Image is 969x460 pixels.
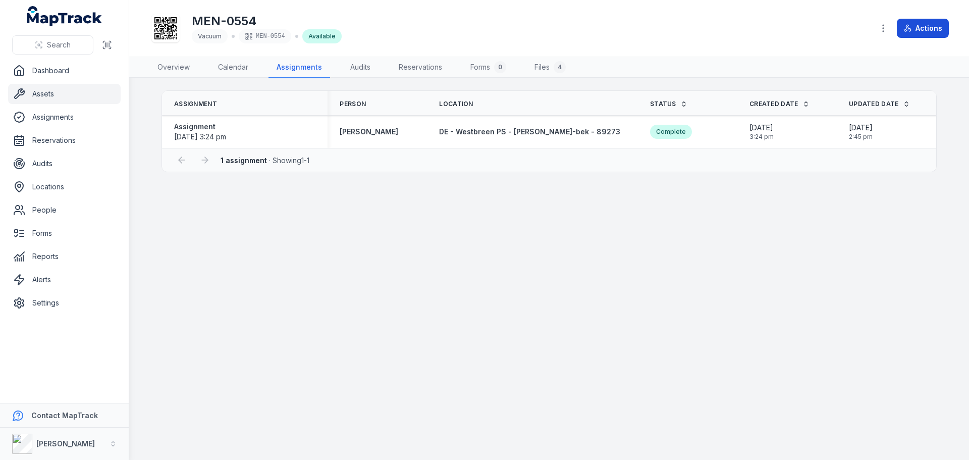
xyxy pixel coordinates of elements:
span: Created Date [749,100,798,108]
div: Available [302,29,342,43]
div: 0 [494,61,506,73]
a: People [8,200,121,220]
time: 8/14/2025, 3:24:20 PM [749,123,774,141]
strong: Assignment [174,122,226,132]
a: Settings [8,293,121,313]
a: Overview [149,57,198,78]
a: Forms [8,223,121,243]
span: [DATE] 3:24 pm [174,132,226,141]
button: Actions [897,19,949,38]
a: Assignments [8,107,121,127]
time: 8/14/2025, 3:24:20 PM [174,132,226,141]
span: Person [340,100,366,108]
a: Reservations [391,57,450,78]
span: Updated Date [849,100,899,108]
span: · Showing 1 - 1 [221,156,309,165]
span: Vacuum [198,32,222,40]
a: [PERSON_NAME] [340,127,398,137]
a: Created Date [749,100,810,108]
a: Assets [8,84,121,104]
div: MEN-0554 [239,29,291,43]
a: Alerts [8,270,121,290]
a: Reservations [8,130,121,150]
a: Dashboard [8,61,121,81]
div: 4 [554,61,566,73]
h1: MEN-0554 [192,13,342,29]
a: Forms0 [462,57,514,78]
a: Audits [8,154,121,174]
strong: Contact MapTrack [31,411,98,420]
a: Files4 [526,57,574,78]
span: Assignment [174,100,217,108]
strong: [PERSON_NAME] [36,439,95,448]
a: Updated Date [849,100,910,108]
span: DE - Westbreen PS - [PERSON_NAME]-bek - 89273 [439,127,620,136]
a: Audits [342,57,379,78]
span: 2:45 pm [849,133,873,141]
a: DE - Westbreen PS - [PERSON_NAME]-bek - 89273 [439,127,620,137]
span: [DATE] [749,123,774,133]
strong: 1 assignment [221,156,267,165]
a: Calendar [210,57,256,78]
a: Reports [8,246,121,267]
a: Status [650,100,687,108]
span: 3:24 pm [749,133,774,141]
a: Assignments [268,57,330,78]
div: Complete [650,125,692,139]
a: Locations [8,177,121,197]
span: [DATE] [849,123,873,133]
button: Search [12,35,93,55]
a: Assignment[DATE] 3:24 pm [174,122,226,142]
time: 8/18/2025, 2:45:42 PM [849,123,873,141]
span: Search [47,40,71,50]
span: Location [439,100,473,108]
span: Status [650,100,676,108]
a: MapTrack [27,6,102,26]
